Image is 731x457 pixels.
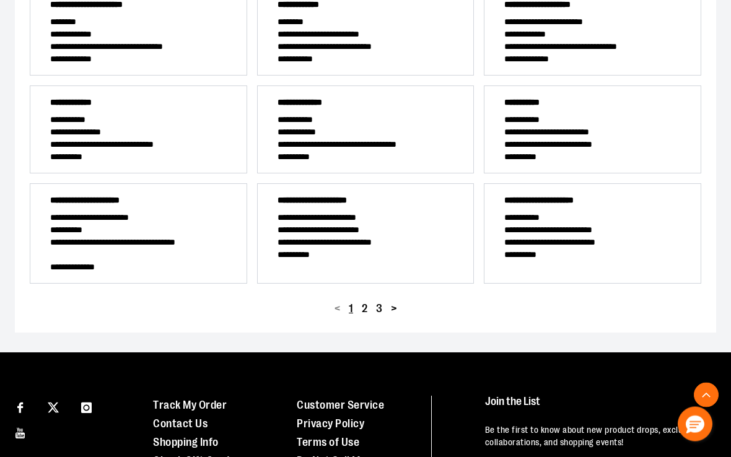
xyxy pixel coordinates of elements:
button: Back To Top [694,383,719,407]
span: 2 [362,303,367,315]
a: Track My Order [153,399,227,412]
a: Contact Us [153,418,208,430]
button: > [387,300,401,318]
a: Visit our Instagram page [76,396,97,418]
button: 1 [344,300,357,318]
a: Customer Service [297,399,384,412]
img: Twitter [48,403,59,414]
a: Privacy Policy [297,418,364,430]
button: 3 [372,300,387,318]
button: 2 [357,300,372,318]
span: > [391,303,396,315]
a: Terms of Use [297,437,359,449]
p: Be the first to know about new product drops, exclusive collaborations, and shopping events! [485,425,710,450]
a: Visit our Facebook page [9,396,31,418]
h4: Join the List [485,396,710,419]
a: Visit our Youtube page [9,422,31,443]
a: Shopping Info [153,437,219,449]
a: Visit our X page [43,396,64,418]
span: 3 [376,303,382,315]
span: 1 [349,303,353,315]
button: Hello, have a question? Let’s chat. [678,407,712,442]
